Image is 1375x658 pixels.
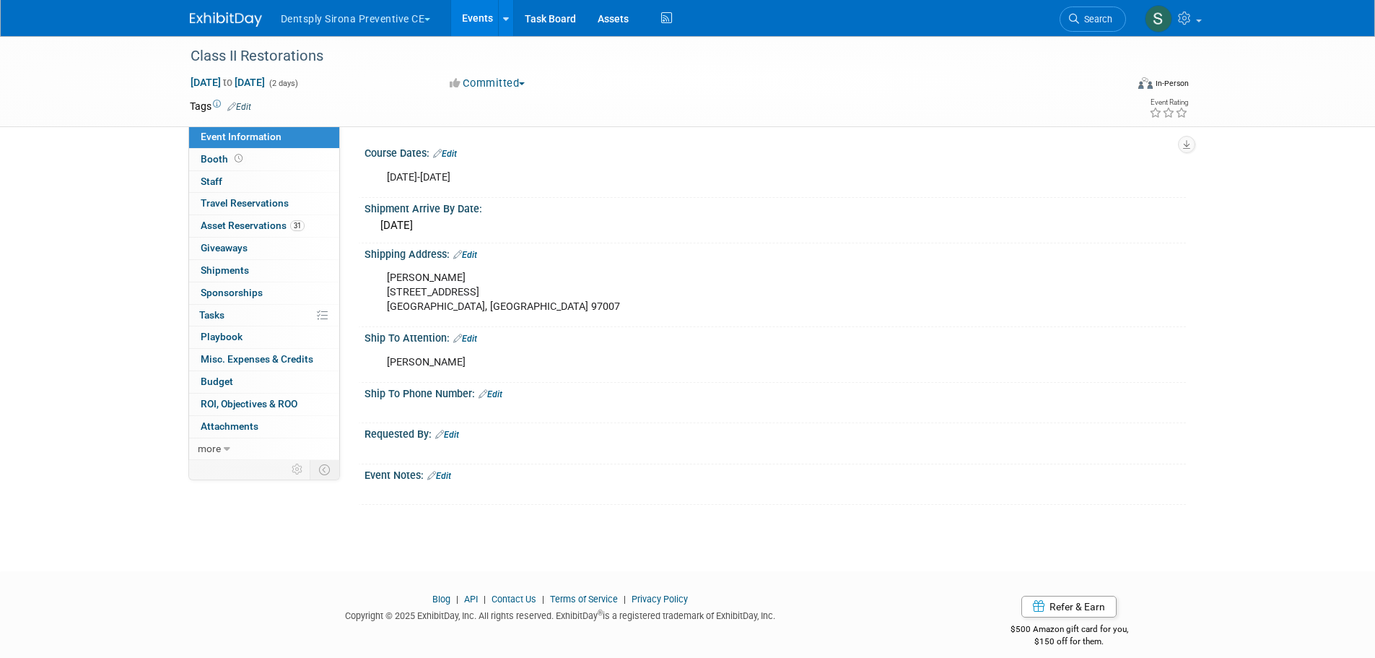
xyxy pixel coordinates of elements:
[1060,7,1126,32] a: Search
[1155,78,1189,89] div: In-Person
[201,220,305,231] span: Asset Reservations
[598,609,603,617] sup: ®
[201,420,258,432] span: Attachments
[480,594,489,605] span: |
[445,76,531,91] button: Committed
[232,153,245,164] span: Booth not reserved yet
[432,594,450,605] a: Blog
[365,423,1186,442] div: Requested By:
[492,594,536,605] a: Contact Us
[189,193,339,215] a: Travel Reservations
[479,389,502,399] a: Edit
[189,305,339,326] a: Tasks
[189,215,339,237] a: Asset Reservations31
[190,606,932,623] div: Copyright © 2025 ExhibitDay, Inc. All rights reserved. ExhibitDay is a registered trademark of Ex...
[189,326,339,348] a: Playbook
[433,149,457,159] a: Edit
[550,594,618,605] a: Terms of Service
[365,327,1186,346] div: Ship To Attention:
[538,594,548,605] span: |
[189,438,339,460] a: more
[201,131,281,142] span: Event Information
[201,353,313,365] span: Misc. Expenses & Credits
[189,349,339,371] a: Misc. Expenses & Credits
[1079,14,1112,25] span: Search
[189,416,339,438] a: Attachments
[1149,99,1188,106] div: Event Rating
[201,153,245,165] span: Booth
[199,309,224,321] span: Tasks
[953,636,1186,648] div: $150 off for them.
[201,331,243,342] span: Playbook
[189,371,339,393] a: Budget
[285,460,310,479] td: Personalize Event Tab Strip
[201,398,297,410] span: ROI, Objectives & ROO
[189,282,339,304] a: Sponsorships
[453,250,477,260] a: Edit
[185,43,1104,69] div: Class II Restorations
[190,76,266,89] span: [DATE] [DATE]
[201,176,222,187] span: Staff
[453,594,462,605] span: |
[201,287,263,298] span: Sponsorships
[1145,5,1172,33] img: Samantha Meyers
[365,198,1186,216] div: Shipment Arrive By Date:
[620,594,629,605] span: |
[189,126,339,148] a: Event Information
[189,238,339,259] a: Giveaways
[201,197,289,209] span: Travel Reservations
[365,142,1186,161] div: Course Dates:
[189,394,339,415] a: ROI, Objectives & ROO
[375,215,1175,237] div: [DATE]
[201,242,248,254] span: Giveaways
[1021,596,1117,618] a: Refer & Earn
[1041,75,1190,97] div: Event Format
[189,260,339,282] a: Shipments
[435,430,459,440] a: Edit
[1138,77,1153,89] img: Format-Inperson.png
[377,264,1027,321] div: [PERSON_NAME] [STREET_ADDRESS] [GEOGRAPHIC_DATA], [GEOGRAPHIC_DATA] 97007
[310,460,339,479] td: Toggle Event Tabs
[427,471,451,481] a: Edit
[201,264,249,276] span: Shipments
[190,12,262,27] img: ExhibitDay
[453,334,477,344] a: Edit
[377,163,1027,192] div: [DATE]-[DATE]
[268,79,298,88] span: (2 days)
[290,220,305,231] span: 31
[464,594,478,605] a: API
[377,348,1027,377] div: [PERSON_NAME]
[953,614,1186,647] div: $500 Amazon gift card for you,
[201,376,233,387] span: Budget
[365,464,1186,483] div: Event Notes:
[190,99,251,113] td: Tags
[227,102,251,112] a: Edit
[632,594,688,605] a: Privacy Policy
[365,243,1186,262] div: Shipping Address:
[198,443,221,454] span: more
[365,383,1186,402] div: Ship To Phone Number:
[221,77,235,88] span: to
[189,171,339,193] a: Staff
[189,149,339,170] a: Booth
